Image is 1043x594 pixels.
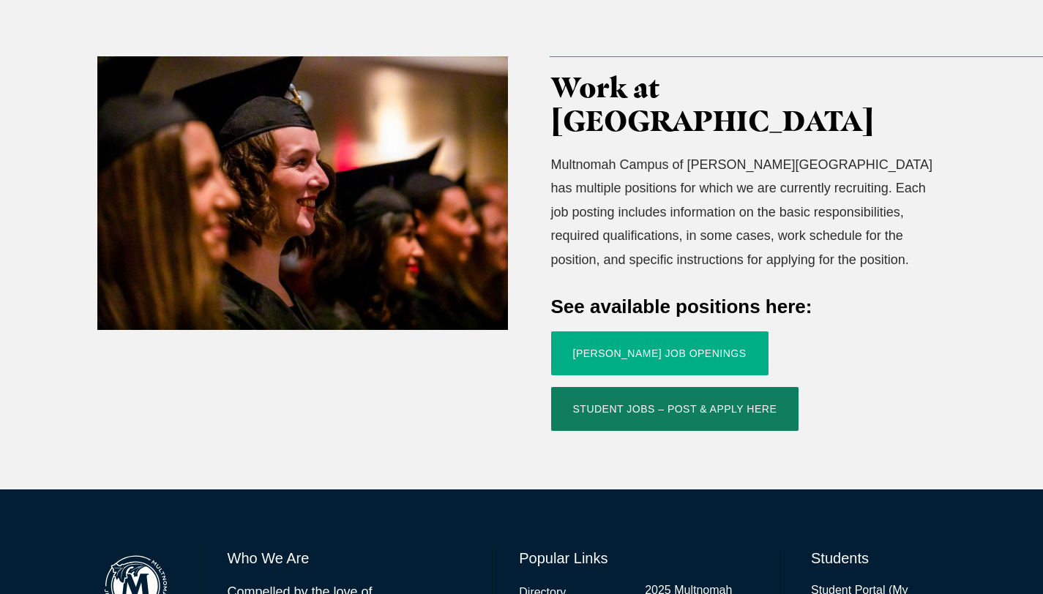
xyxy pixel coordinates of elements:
p: Multnomah Campus of [PERSON_NAME][GEOGRAPHIC_DATA] has multiple positions for which we are curren... [551,153,946,271]
h6: Who We Are [228,548,466,568]
h4: See available positions here: [551,293,946,320]
img: Registrar_2019_12_13_Graduation-49-2 [97,56,508,330]
a: Student Jobs – Post & Apply Here [551,387,799,431]
a: [PERSON_NAME] Job Openings [551,331,769,375]
h3: Work at [GEOGRAPHIC_DATA] [551,71,946,138]
h6: Popular Links [519,548,758,568]
h6: Students [811,548,946,568]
